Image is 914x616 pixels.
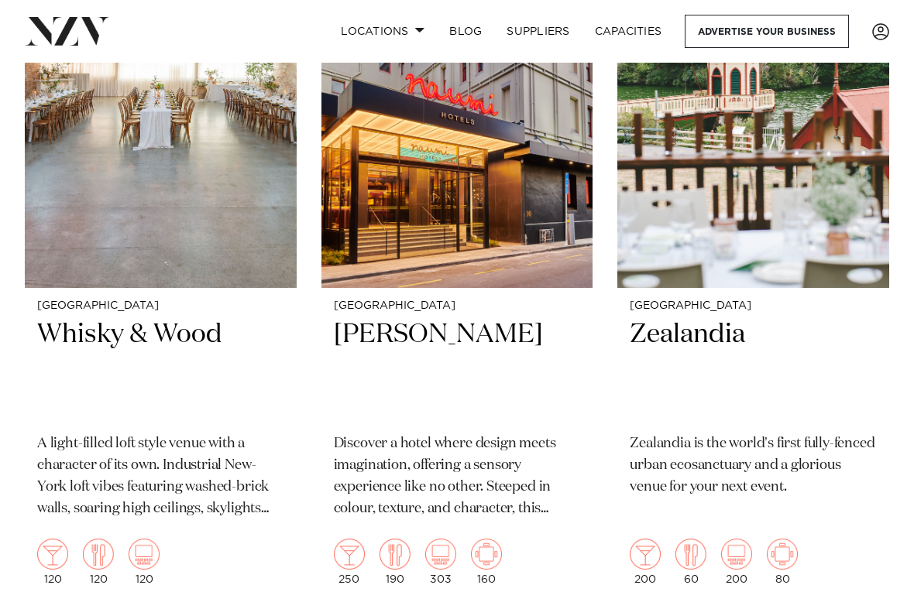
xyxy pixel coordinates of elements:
img: theatre.png [425,539,456,570]
img: meeting.png [471,539,502,570]
img: nzv-logo.png [25,17,109,45]
img: dining.png [380,539,411,570]
img: theatre.png [721,539,752,570]
div: 200 [630,539,661,585]
h2: [PERSON_NAME] [334,318,581,422]
small: [GEOGRAPHIC_DATA] [334,300,581,312]
div: 120 [129,539,160,585]
div: 250 [334,539,365,585]
div: 200 [721,539,752,585]
a: BLOG [437,15,494,48]
div: 303 [425,539,456,585]
img: cocktail.png [334,539,365,570]
img: meeting.png [767,539,798,570]
div: 120 [83,539,114,585]
div: 80 [767,539,798,585]
small: [GEOGRAPHIC_DATA] [630,300,877,312]
div: 160 [471,539,502,585]
a: Advertise your business [685,15,849,48]
img: theatre.png [129,539,160,570]
h2: Whisky & Wood [37,318,284,422]
img: dining.png [83,539,114,570]
img: cocktail.png [37,539,68,570]
img: cocktail.png [630,539,661,570]
p: Zealandia is the world's first fully-fenced urban ecosanctuary and a glorious venue for your next... [630,433,877,498]
p: Discover a hotel where design meets imagination, offering a sensory experience like no other. Ste... [334,433,581,520]
h2: Zealandia [630,318,877,422]
a: SUPPLIERS [494,15,582,48]
div: 60 [675,539,706,585]
div: 190 [380,539,411,585]
div: 120 [37,539,68,585]
a: Capacities [582,15,675,48]
p: A light-filled loft style venue with a character of its own. Industrial New-York loft vibes featu... [37,433,284,520]
img: dining.png [675,539,706,570]
a: Locations [328,15,437,48]
small: [GEOGRAPHIC_DATA] [37,300,284,312]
